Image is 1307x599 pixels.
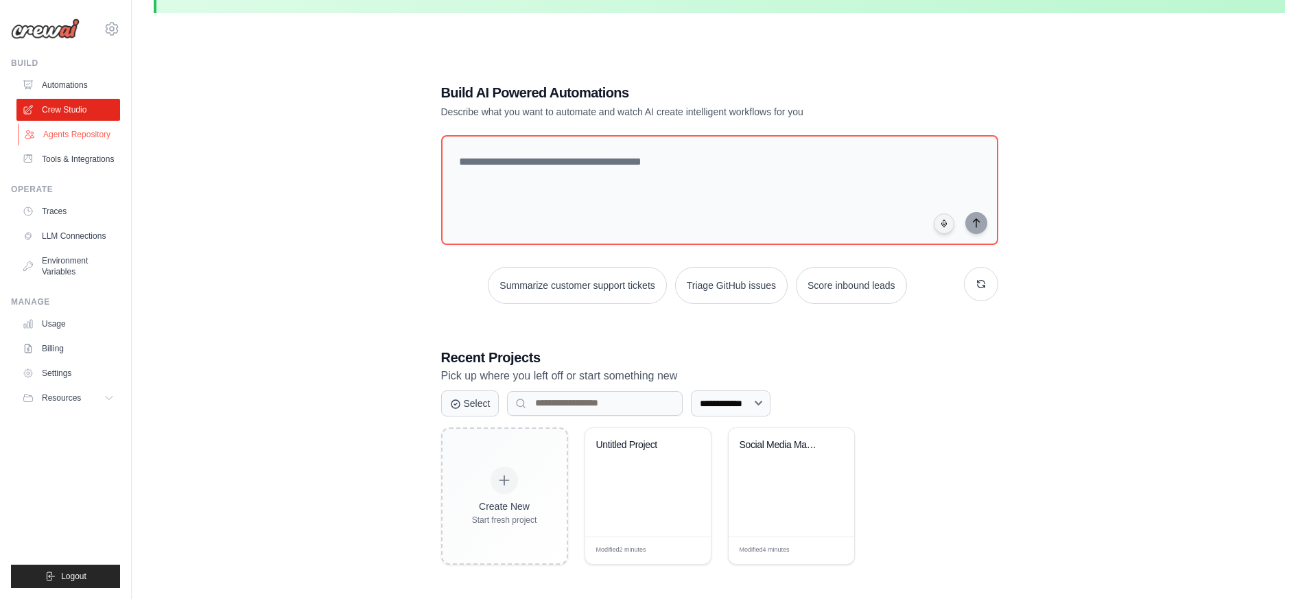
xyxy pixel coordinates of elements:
[61,571,86,582] span: Logout
[11,58,120,69] div: Build
[11,184,120,195] div: Operate
[42,392,81,403] span: Resources
[16,250,120,283] a: Environment Variables
[472,500,537,513] div: Create New
[596,545,646,555] span: Modified 2 minutes
[16,148,120,170] a: Tools & Integrations
[740,545,790,555] span: Modified 4 minutes
[16,74,120,96] a: Automations
[678,545,690,556] span: Edit
[596,439,679,451] div: Untitled Project
[16,99,120,121] a: Crew Studio
[740,439,823,451] div: Social Media Management & Publishing Automation
[934,213,954,234] button: Click to speak your automation idea
[821,545,833,556] span: Edit
[441,83,902,102] h1: Build AI Powered Automations
[441,367,998,385] p: Pick up where you left off or start something new
[16,387,120,409] button: Resources
[11,296,120,307] div: Manage
[441,105,902,119] p: Describe what you want to automate and watch AI create intelligent workflows for you
[675,267,788,304] button: Triage GitHub issues
[441,390,499,416] button: Select
[16,225,120,247] a: LLM Connections
[472,515,537,526] div: Start fresh project
[11,19,80,39] img: Logo
[488,267,666,304] button: Summarize customer support tickets
[16,338,120,360] a: Billing
[16,362,120,384] a: Settings
[796,267,907,304] button: Score inbound leads
[441,348,998,367] h3: Recent Projects
[18,124,121,145] a: Agents Repository
[964,267,998,301] button: Get new suggestions
[16,200,120,222] a: Traces
[11,565,120,588] button: Logout
[16,313,120,335] a: Usage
